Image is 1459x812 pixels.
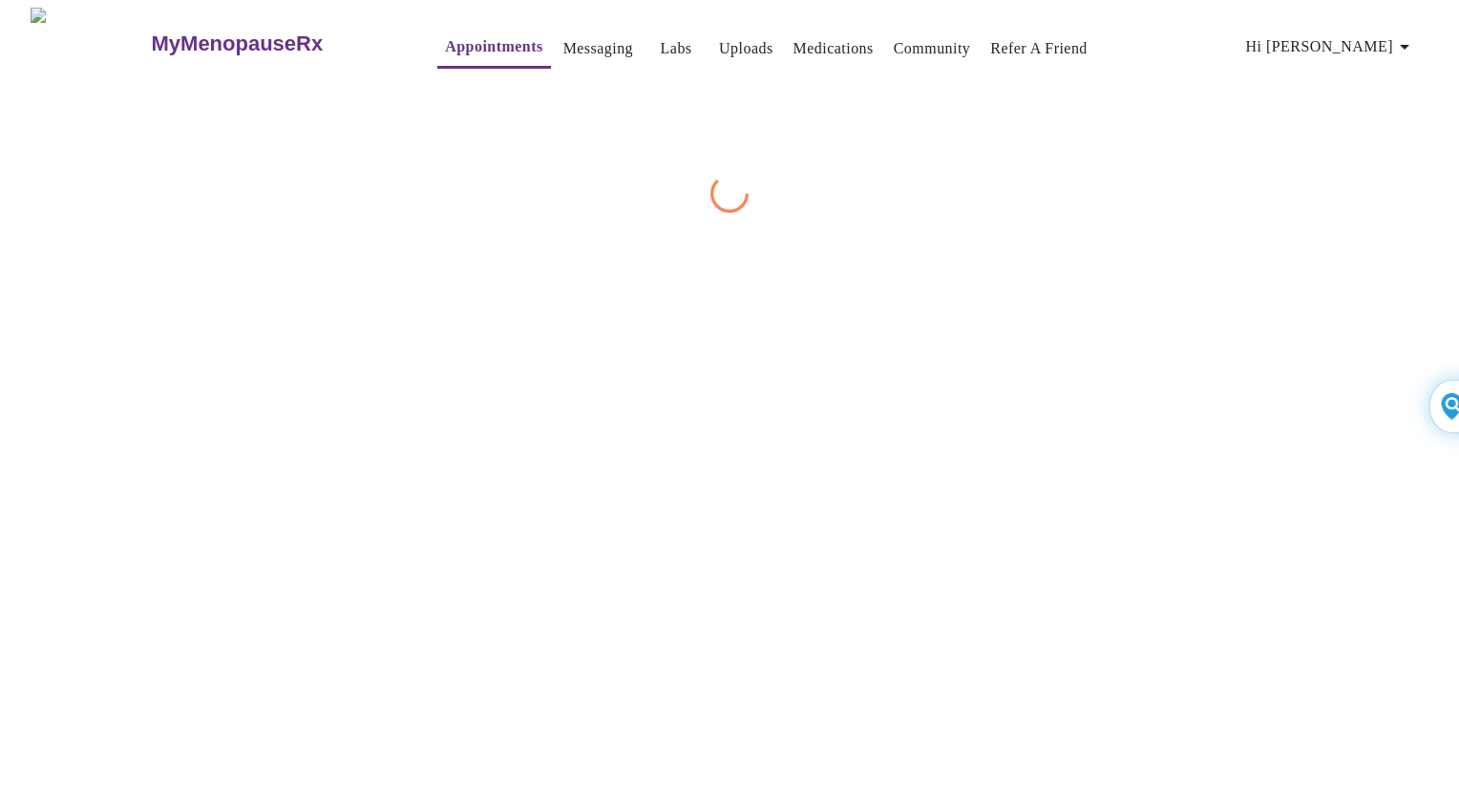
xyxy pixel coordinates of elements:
a: Uploads [719,35,773,62]
button: Messaging [556,30,641,68]
a: Labs [661,35,692,62]
a: MyMenopauseRx [149,10,399,77]
button: Refer a Friend [983,30,1095,68]
button: Uploads [711,30,781,68]
img: MyMenopauseRx Logo [31,8,149,79]
a: Appointments [445,33,542,60]
button: Labs [645,30,707,68]
button: Hi [PERSON_NAME] [1238,28,1424,66]
button: Medications [786,30,881,68]
button: Appointments [437,28,550,69]
button: Community [886,30,979,68]
h3: MyMenopauseRx [152,31,324,56]
span: Hi [PERSON_NAME] [1246,33,1416,60]
a: Messaging [563,35,633,62]
a: Community [894,35,971,62]
a: Refer a Friend [990,35,1088,62]
a: Medications [793,35,874,62]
